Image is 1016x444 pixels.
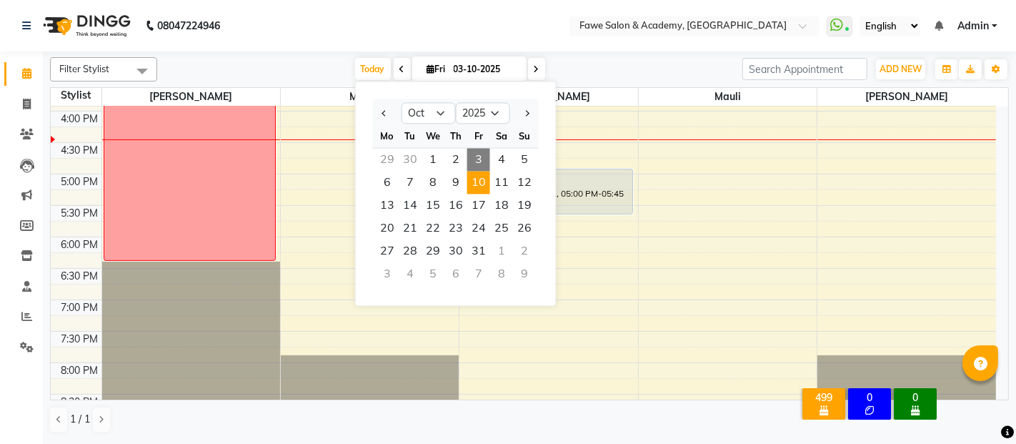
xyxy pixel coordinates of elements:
span: 2 [444,148,467,171]
input: Search Appointment [742,58,867,80]
div: Monday, October 20, 2025 [376,217,399,240]
span: 25 [490,217,513,240]
select: Select month [402,103,456,124]
div: Friday, October 3, 2025 [467,148,490,171]
span: 22 [422,217,444,240]
span: 18 [490,194,513,217]
button: Previous month [379,102,391,124]
div: Monday, October 27, 2025 [376,240,399,262]
div: Wednesday, October 22, 2025 [422,217,444,240]
span: 4 [490,148,513,171]
div: 6:00 PM [59,237,101,252]
span: [PERSON_NAME] [102,88,280,106]
span: ADD NEW [880,64,922,74]
div: Wednesday, October 1, 2025 [422,148,444,171]
div: Tuesday, September 30, 2025 [399,148,422,171]
div: Friday, October 10, 2025 [467,171,490,194]
span: Admin [957,19,989,34]
input: 2025-10-03 [449,59,521,80]
span: Today [355,58,391,80]
div: 5:00 PM [59,174,101,189]
span: 13 [376,194,399,217]
div: Su [513,124,536,147]
span: 1 [422,148,444,171]
span: 23 [444,217,467,240]
div: Thursday, October 23, 2025 [444,217,467,240]
span: 27 [376,240,399,262]
div: Tu [399,124,422,147]
div: 8:30 PM [59,395,101,410]
span: 28 [399,240,422,262]
div: Sunday, October 5, 2025 [513,148,536,171]
span: 17 [467,194,490,217]
div: 8:00 PM [59,363,101,378]
div: Sunday, October 26, 2025 [513,217,536,240]
span: 5 [513,148,536,171]
div: Thursday, October 9, 2025 [444,171,467,194]
span: 9 [444,171,467,194]
div: Saturday, October 4, 2025 [490,148,513,171]
div: Mo [376,124,399,147]
img: logo [36,6,134,46]
div: Tuesday, October 14, 2025 [399,194,422,217]
div: Wednesday, October 8, 2025 [422,171,444,194]
div: Thursday, October 2, 2025 [444,148,467,171]
span: 12 [513,171,536,194]
div: Friday, October 31, 2025 [467,240,490,262]
div: 4:00 PM [59,112,101,127]
div: Thursday, October 30, 2025 [444,240,467,262]
span: 21 [399,217,422,240]
span: 20 [376,217,399,240]
b: 08047224946 [157,6,220,46]
span: 29 [422,240,444,262]
div: Sunday, November 2, 2025 [513,240,536,262]
span: 15 [422,194,444,217]
div: Fr [467,124,490,147]
div: Friday, October 24, 2025 [467,217,490,240]
span: 24 [467,217,490,240]
span: 26 [513,217,536,240]
div: Wednesday, October 29, 2025 [422,240,444,262]
div: 7:00 PM [59,300,101,315]
span: [PERSON_NAME] [817,88,996,106]
div: Monday, October 13, 2025 [376,194,399,217]
div: Tuesday, November 4, 2025 [399,262,422,285]
span: 14 [399,194,422,217]
span: Mauli [639,88,817,106]
div: Monday, November 3, 2025 [376,262,399,285]
span: 8 [422,171,444,194]
div: We [422,124,444,147]
div: Sunday, October 12, 2025 [513,171,536,194]
div: 5:30 PM [59,206,101,221]
button: Next month [520,102,532,124]
div: Sa [490,124,513,147]
div: Stylist [51,88,101,103]
div: Tuesday, October 21, 2025 [399,217,422,240]
div: Saturday, October 25, 2025 [490,217,513,240]
div: Tuesday, October 28, 2025 [399,240,422,262]
div: Tuesday, October 7, 2025 [399,171,422,194]
span: 3 [467,148,490,171]
span: 6 [376,171,399,194]
div: 7:30 PM [59,332,101,347]
div: Monday, September 29, 2025 [376,148,399,171]
span: 16 [444,194,467,217]
div: Sunday, October 19, 2025 [513,194,536,217]
span: Filter Stylist [59,63,109,74]
span: Manisha [281,88,459,106]
div: Saturday, October 11, 2025 [490,171,513,194]
span: Fri [424,64,449,74]
div: Friday, November 7, 2025 [467,262,490,285]
div: 0 [897,391,934,404]
span: 7 [399,171,422,194]
span: 11 [490,171,513,194]
span: 31 [467,240,490,262]
div: Monday, October 6, 2025 [376,171,399,194]
div: Thursday, November 6, 2025 [444,262,467,285]
div: 4:30 PM [59,143,101,158]
select: Select year [456,103,510,124]
button: ADD NEW [876,59,925,79]
div: Saturday, November 8, 2025 [490,262,513,285]
div: Wednesday, November 5, 2025 [422,262,444,285]
span: 1 / 1 [70,412,90,427]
